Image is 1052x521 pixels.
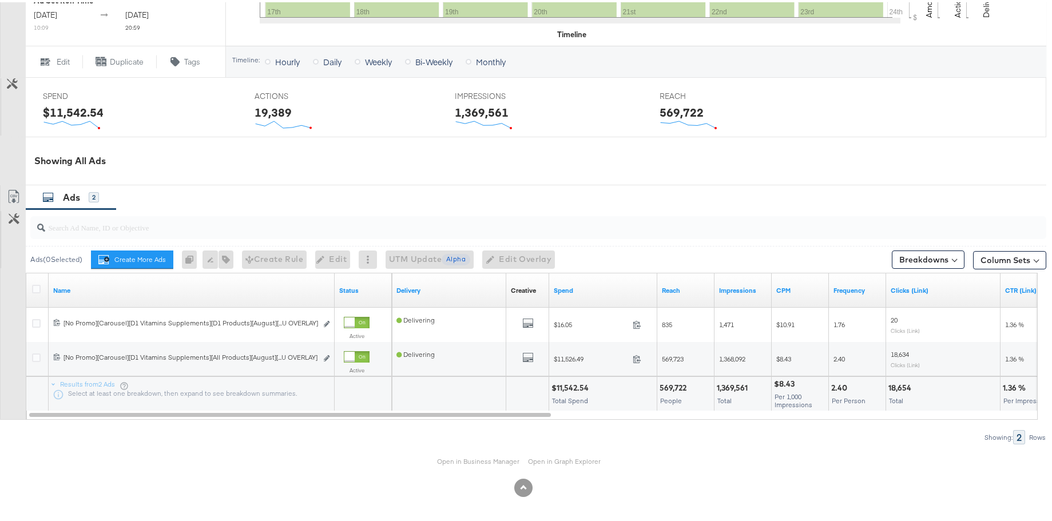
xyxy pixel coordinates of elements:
div: 569,722 [660,380,690,391]
button: Create More Ads [91,248,173,267]
a: Shows the current state of your Ad. [339,284,387,293]
sub: Clicks (Link) [891,359,920,366]
a: The average number of times your ad was served to each person. [833,284,882,293]
div: Creative [511,284,536,293]
div: Showing: [984,431,1013,439]
div: [No Promo][Carousel][D1 Vitamins Supplements][All Products][August][...U OVERLAY] [63,351,317,360]
span: Delivering [396,348,435,356]
div: 569,722 [660,102,704,118]
span: [DATE] [125,7,149,18]
a: Shows the creative associated with your ad. [511,284,536,293]
label: Active [344,330,370,337]
span: REACH [660,89,745,100]
sub: 10:09 [34,21,49,29]
input: Search Ad Name, ID or Objective [45,209,954,232]
div: Timeline: [232,54,260,62]
span: 1,471 [719,318,734,327]
span: 1.76 [833,318,845,327]
span: Delivering [396,313,435,322]
span: 18,634 [891,348,909,356]
span: Bi-Weekly [415,54,452,65]
span: Per Impression [1003,394,1050,403]
span: People [660,394,682,403]
div: 19,389 [255,102,292,118]
a: Ad Name. [53,284,330,293]
button: Duplicate [82,53,157,66]
button: Breakdowns [892,248,964,267]
div: $11,542.54 [551,380,592,391]
span: $8.43 [776,352,791,361]
div: 1,369,561 [717,380,751,391]
span: Monthly [476,54,506,65]
div: 1.36 % [1003,380,1029,391]
span: ACTIONS [255,89,340,100]
div: Timeline [557,27,586,38]
span: 2.40 [833,352,845,361]
span: Edit [57,54,70,65]
span: 1,368,092 [719,352,745,361]
span: Total [889,394,903,403]
a: Open in Business Manager [437,455,519,464]
button: Tags [157,53,214,66]
div: Showing All Ads [34,152,1046,165]
span: Daily [323,54,342,65]
div: Ads ( 0 Selected) [30,252,82,263]
span: Hourly [275,54,300,65]
button: Column Sets [973,249,1046,267]
span: Tags [184,54,200,65]
a: The total amount spent to date. [554,284,653,293]
a: The number of times your ad was served. On mobile apps an ad is counted as served the first time ... [719,284,767,293]
span: Duplicate [110,54,144,65]
span: Ads [63,189,80,201]
span: [DATE] [34,7,57,18]
span: IMPRESSIONS [455,89,541,100]
label: Active [344,364,370,372]
span: Weekly [365,54,392,65]
span: SPEND [43,89,129,100]
span: $11,526.49 [554,352,628,361]
button: Edit [25,53,82,66]
span: Total Spend [552,394,588,403]
span: 1.36 % [1005,318,1024,327]
a: Open in Graph Explorer [528,455,601,464]
div: 2.40 [831,380,851,391]
div: Rows [1029,431,1046,439]
span: 1.36 % [1005,352,1024,361]
span: $10.91 [776,318,795,327]
div: 2 [1013,428,1025,442]
span: $16.05 [554,318,628,327]
div: 1,369,561 [455,102,509,118]
div: $8.43 [774,376,798,387]
a: The number of people your ad was served to. [662,284,710,293]
div: [No Promo][Carousel][D1 Vitamins Supplements][D1 Products][August][...U OVERLAY] [63,316,317,325]
span: Per 1,000 Impressions [775,390,812,407]
div: 2 [89,190,99,200]
div: 18,654 [888,380,915,391]
sub: Clicks (Link) [891,325,920,332]
a: The average cost you've paid to have 1,000 impressions of your ad. [776,284,824,293]
a: The number of clicks on links appearing on your ad or Page that direct people to your sites off F... [891,284,996,293]
span: Per Person [832,394,866,403]
span: Total [717,394,732,403]
div: $11,542.54 [43,102,104,118]
span: 20 [891,313,898,322]
a: Reflects the ability of your Ad to achieve delivery. [396,284,502,293]
sub: 20:59 [125,21,140,29]
span: 835 [662,318,672,327]
div: 0 [182,248,203,267]
span: 569,723 [662,352,684,361]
